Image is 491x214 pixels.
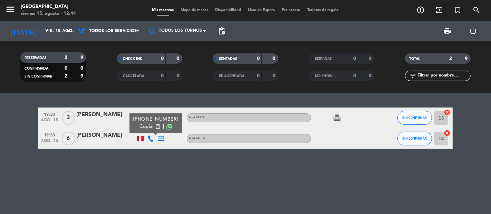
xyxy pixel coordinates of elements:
[403,116,427,120] span: SIN CONFIRMAR
[435,6,443,14] i: exit_to_app
[465,56,469,61] strong: 9
[161,73,164,78] strong: 0
[353,73,356,78] strong: 0
[245,8,279,12] span: Lista de Espera
[408,72,417,80] i: filter_list
[189,116,205,119] span: A la carta
[176,73,181,78] strong: 0
[161,56,164,61] strong: 0
[219,74,244,78] span: RE AGENDADA
[369,73,373,78] strong: 0
[80,74,85,79] strong: 9
[273,73,277,78] strong: 0
[403,136,427,140] span: SIN CONFIRMAR
[149,8,177,12] span: Mis reservas
[460,21,486,41] div: LOG OUT
[409,57,420,61] span: TOTAL
[139,123,161,130] button: Copiarcontent_paste
[212,8,245,12] span: Disponibilidad
[25,67,48,70] span: CONFIRMADA
[333,114,341,122] i: card_giftcard
[176,56,181,61] strong: 0
[5,4,16,14] i: menu
[397,111,432,125] button: SIN CONFIRMAR
[76,110,135,119] div: [PERSON_NAME]
[219,57,237,61] span: SENTADAS
[443,27,451,35] span: print
[353,56,356,61] strong: 0
[417,72,470,80] input: Filtrar por nombre...
[139,123,154,130] span: Copiar
[80,55,85,60] strong: 9
[133,116,179,123] div: [PHONE_NUMBER]
[444,109,451,116] i: cancel
[41,118,58,126] span: ago. 15
[444,130,451,136] i: cancel
[89,29,137,33] span: Todos los servicios
[65,55,67,60] strong: 2
[163,123,164,130] span: |
[257,73,260,78] strong: 0
[21,10,76,17] div: viernes 15. agosto - 12:44
[80,66,85,71] strong: 0
[65,66,67,71] strong: 0
[397,132,432,145] button: SIN CONFIRMAR
[315,74,333,78] span: NO SHOW
[62,132,75,145] span: 6
[5,23,42,39] i: [DATE]
[41,139,58,146] span: ago. 15
[218,27,226,35] span: pending_actions
[25,75,52,78] span: SIN CONFIRMAR
[62,111,75,125] span: 3
[315,57,332,61] span: SERVIDAS
[76,131,135,140] div: [PERSON_NAME]
[454,6,462,14] i: turned_in_not
[155,124,161,129] span: content_paste
[369,56,373,61] strong: 0
[177,8,212,12] span: Mapa de mesas
[189,137,205,140] span: A la carta
[257,56,260,61] strong: 0
[5,4,16,17] button: menu
[25,56,47,60] span: RESERVADAS
[279,8,304,12] span: Pre-acceso
[64,27,73,35] i: arrow_drop_down
[469,27,477,35] i: power_settings_new
[472,6,481,14] i: search
[416,6,425,14] i: add_circle_outline
[449,56,452,61] strong: 2
[65,74,67,79] strong: 2
[123,74,144,78] span: CANCELADA
[41,131,58,139] span: 19:30
[273,56,277,61] strong: 0
[41,110,58,118] span: 19:30
[21,3,76,10] div: [GEOGRAPHIC_DATA]
[304,8,343,12] span: Tarjetas de regalo
[123,57,142,61] span: CHECK INS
